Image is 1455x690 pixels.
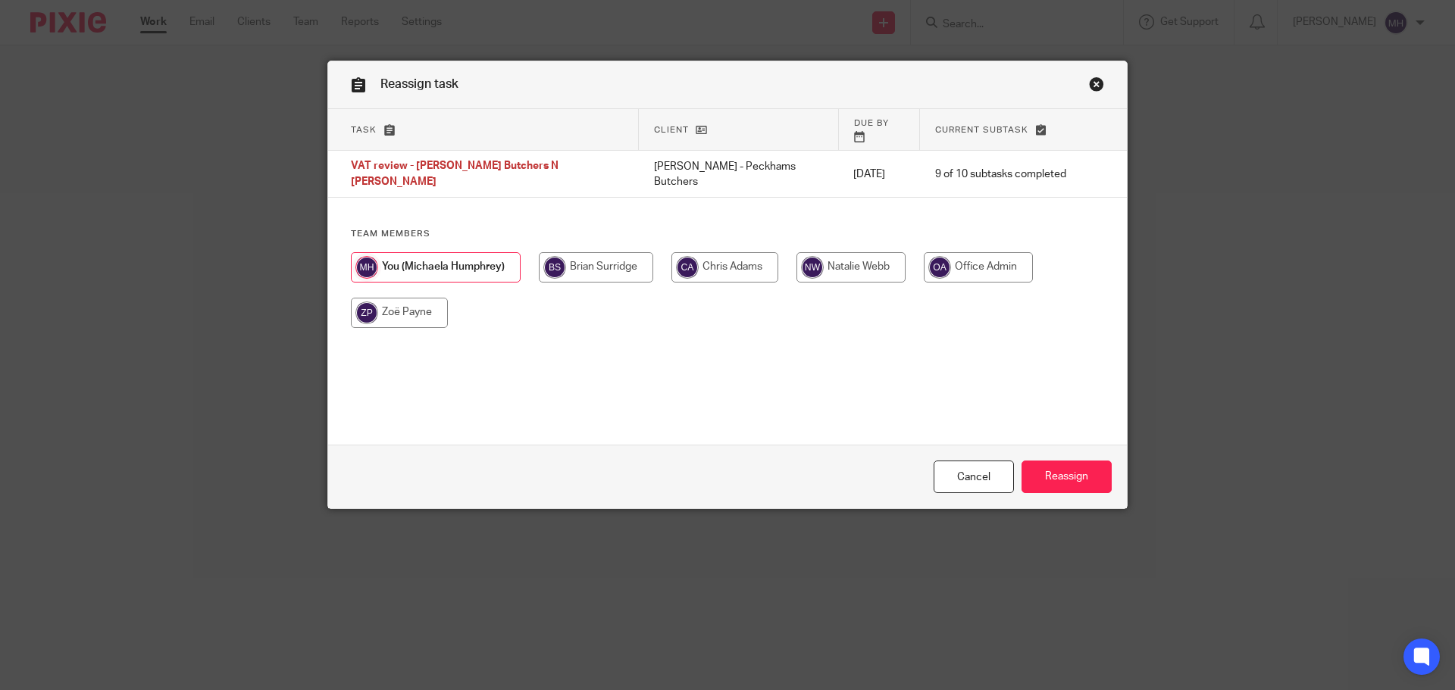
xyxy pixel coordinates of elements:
[920,151,1081,198] td: 9 of 10 subtasks completed
[854,119,889,127] span: Due by
[1022,461,1112,493] input: Reassign
[380,78,458,90] span: Reassign task
[935,126,1028,134] span: Current subtask
[654,159,823,190] p: [PERSON_NAME] - Peckhams Butchers
[1089,76,1104,97] a: Close this dialog window
[351,228,1104,240] h4: Team members
[853,167,905,182] p: [DATE]
[351,161,559,188] span: VAT review - [PERSON_NAME] Butchers N [PERSON_NAME]
[351,126,377,134] span: Task
[654,126,689,134] span: Client
[934,461,1014,493] a: Close this dialog window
